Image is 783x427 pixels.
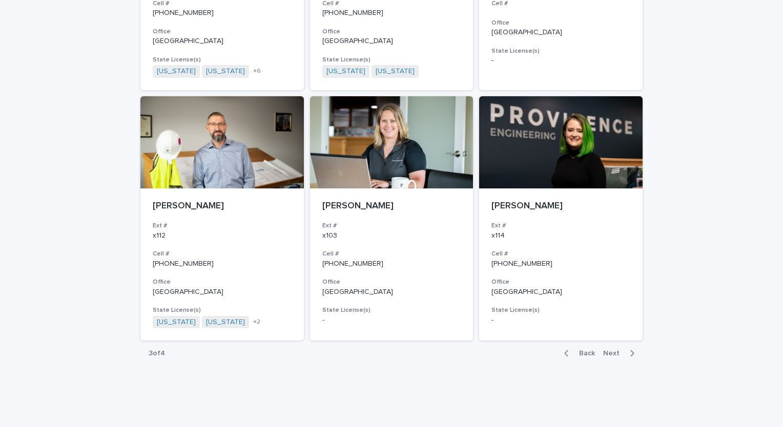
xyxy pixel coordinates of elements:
[322,278,461,286] h3: Office
[322,232,337,239] a: x103
[153,288,292,296] p: [GEOGRAPHIC_DATA]
[310,96,473,341] a: [PERSON_NAME]Ext #x103Cell #[PHONE_NUMBER]Office[GEOGRAPHIC_DATA]State License(s)-
[253,319,260,325] span: + 2
[491,288,630,296] p: [GEOGRAPHIC_DATA]
[573,350,595,357] span: Back
[491,306,630,314] h3: State License(s)
[491,56,630,65] p: -
[491,260,552,267] a: [PHONE_NUMBER]
[140,96,304,341] a: [PERSON_NAME]Ext #x112Cell #[PHONE_NUMBER]Office[GEOGRAPHIC_DATA]State License(s)[US_STATE] [US_S...
[322,201,461,212] p: [PERSON_NAME]
[491,232,505,239] a: x114
[253,68,261,74] span: + 6
[157,318,196,327] a: [US_STATE]
[326,67,365,76] a: [US_STATE]
[491,28,630,37] p: [GEOGRAPHIC_DATA]
[153,28,292,36] h3: Office
[603,350,626,357] span: Next
[491,47,630,55] h3: State License(s)
[206,318,245,327] a: [US_STATE]
[153,201,292,212] p: [PERSON_NAME]
[153,306,292,314] h3: State License(s)
[322,250,461,258] h3: Cell #
[153,250,292,258] h3: Cell #
[322,56,461,64] h3: State License(s)
[491,19,630,27] h3: Office
[153,260,214,267] a: [PHONE_NUMBER]
[153,222,292,230] h3: Ext #
[491,201,630,212] p: [PERSON_NAME]
[491,250,630,258] h3: Cell #
[322,37,461,46] p: [GEOGRAPHIC_DATA]
[153,232,166,239] a: x112
[322,9,383,16] a: [PHONE_NUMBER]
[153,278,292,286] h3: Office
[491,222,630,230] h3: Ext #
[599,349,643,358] button: Next
[491,316,630,325] p: -
[376,67,415,76] a: [US_STATE]
[153,37,292,46] p: [GEOGRAPHIC_DATA]
[556,349,599,358] button: Back
[153,56,292,64] h3: State License(s)
[322,260,383,267] a: [PHONE_NUMBER]
[206,67,245,76] a: [US_STATE]
[479,96,643,341] a: [PERSON_NAME]Ext #x114Cell #[PHONE_NUMBER]Office[GEOGRAPHIC_DATA]State License(s)-
[322,288,461,296] p: [GEOGRAPHIC_DATA]
[322,316,461,325] p: -
[153,9,214,16] a: [PHONE_NUMBER]
[322,222,461,230] h3: Ext #
[322,28,461,36] h3: Office
[157,67,196,76] a: [US_STATE]
[140,341,173,366] p: 3 of 4
[491,278,630,286] h3: Office
[322,306,461,314] h3: State License(s)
